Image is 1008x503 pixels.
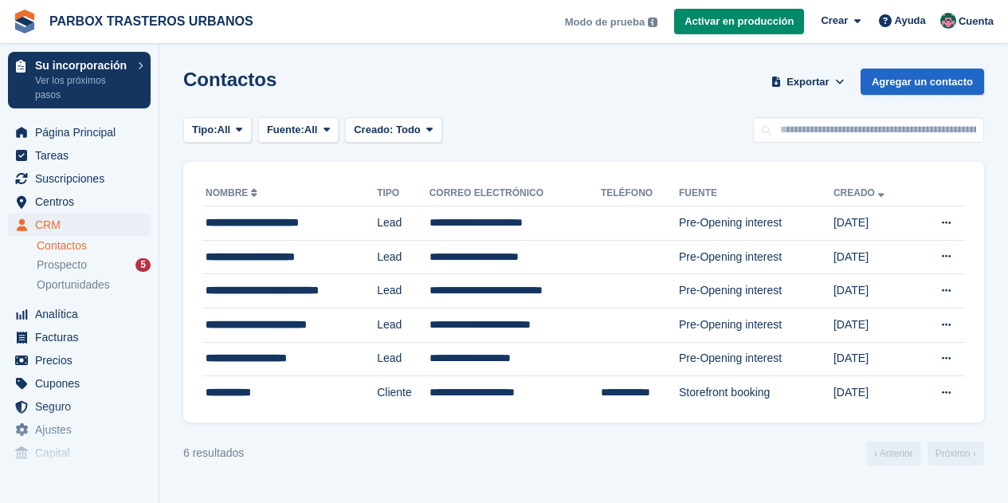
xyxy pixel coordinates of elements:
[8,326,151,348] a: menu
[37,277,110,293] span: Oportunidades
[895,13,926,29] span: Ayuda
[679,342,833,376] td: Pre-Opening interest
[866,442,921,466] a: Anterior
[37,277,151,293] a: Oportunidades
[8,121,151,143] a: menu
[43,8,260,34] a: PARBOX TRASTEROS URBANOS
[377,274,429,308] td: Lead
[218,122,231,138] span: All
[35,326,131,348] span: Facturas
[679,181,833,206] th: Fuente
[35,214,131,236] span: CRM
[833,342,915,376] td: [DATE]
[959,14,994,29] span: Cuenta
[377,181,429,206] th: Tipo
[8,372,151,395] a: menu
[135,258,151,272] div: 5
[833,308,915,342] td: [DATE]
[35,60,130,71] p: Su incorporación
[354,124,393,136] span: Creado:
[183,445,244,462] div: 6 resultados
[13,10,37,33] img: stora-icon-8386f47178a22dfd0bd8f6a31ec36ba5ce8667c1dd55bd0f319d3a0aa187defe.svg
[8,214,151,236] a: menu
[684,14,794,29] span: Activar en producción
[258,117,339,143] button: Fuente: All
[377,206,429,241] td: Lead
[37,257,151,273] a: Prospecto 5
[8,144,151,167] a: menu
[183,117,252,143] button: Tipo: All
[679,376,833,410] td: Storefront booking
[940,13,956,29] img: Jose Manuel
[35,121,131,143] span: Página Principal
[8,191,151,213] a: menu
[192,122,218,138] span: Tipo:
[8,442,151,464] a: menu
[833,240,915,274] td: [DATE]
[35,303,131,325] span: Analítica
[35,144,131,167] span: Tareas
[35,349,131,371] span: Precios
[304,122,318,138] span: All
[8,349,151,371] a: menu
[679,240,833,274] td: Pre-Opening interest
[8,419,151,441] a: menu
[183,69,277,90] h1: Contactos
[267,122,304,138] span: Fuente:
[396,124,421,136] span: Todo
[833,206,915,241] td: [DATE]
[35,419,131,441] span: Ajustes
[648,18,657,27] img: icon-info-grey-7440780725fd019a000dd9b08b2336e03edf1995a4989e88bcd33f0948082b44.svg
[37,238,151,253] a: Contactos
[861,69,984,95] a: Agregar un contacto
[35,73,130,102] p: Ver los próximos pasos
[768,69,848,95] button: Exportar
[37,257,87,273] span: Prospecto
[429,181,601,206] th: Correo electrónico
[863,442,987,466] nav: Page
[377,240,429,274] td: Lead
[833,187,888,198] a: Creado
[565,14,645,30] span: Modo de prueba
[833,376,915,410] td: [DATE]
[8,395,151,418] a: menu
[786,74,829,90] span: Exportar
[377,376,429,410] td: Cliente
[601,181,679,206] th: Teléfono
[35,442,131,464] span: Capital
[377,342,429,376] td: Lead
[345,117,441,143] button: Creado: Todo
[35,372,131,395] span: Cupones
[821,13,848,29] span: Crear
[206,187,261,198] a: Nombre
[35,167,131,190] span: Suscripciones
[674,9,804,35] a: Activar en producción
[833,274,915,308] td: [DATE]
[8,303,151,325] a: menu
[679,206,833,241] td: Pre-Opening interest
[8,52,151,108] a: Su incorporación Ver los próximos pasos
[679,274,833,308] td: Pre-Opening interest
[35,191,131,213] span: Centros
[928,442,984,466] a: Próximo
[8,167,151,190] a: menu
[35,395,131,418] span: Seguro
[377,308,429,342] td: Lead
[679,308,833,342] td: Pre-Opening interest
